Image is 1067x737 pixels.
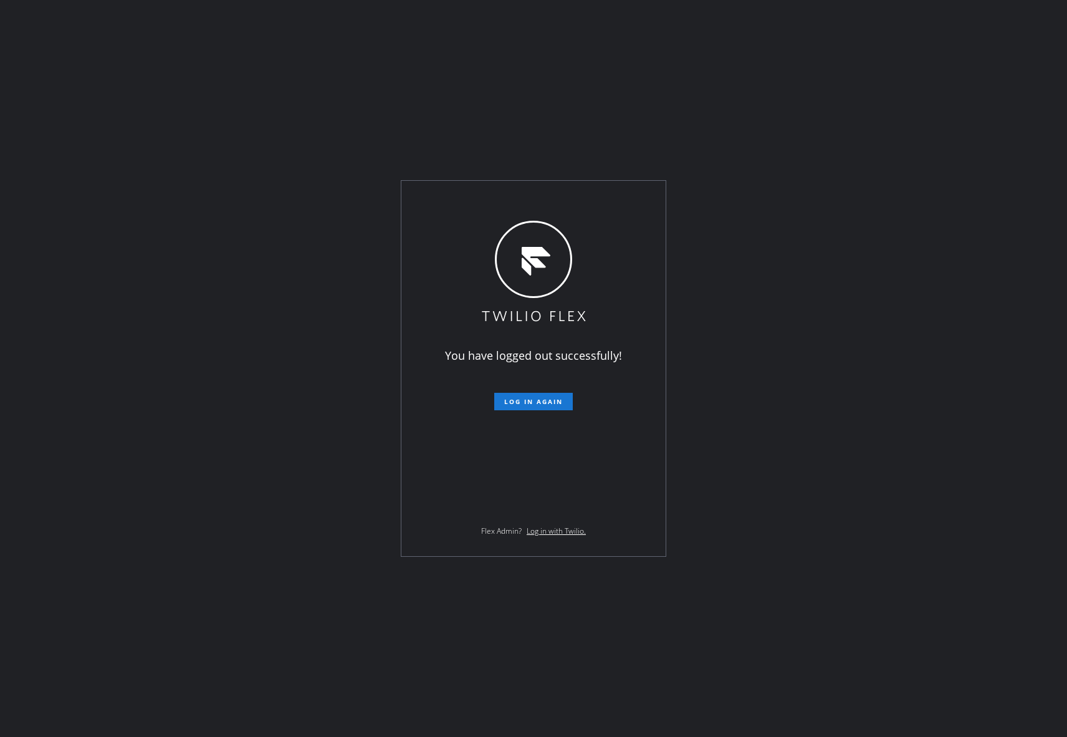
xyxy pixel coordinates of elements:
span: Log in again [504,397,563,406]
span: Flex Admin? [481,526,522,536]
span: You have logged out successfully! [445,348,622,363]
button: Log in again [494,393,573,410]
a: Log in with Twilio. [527,526,586,536]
